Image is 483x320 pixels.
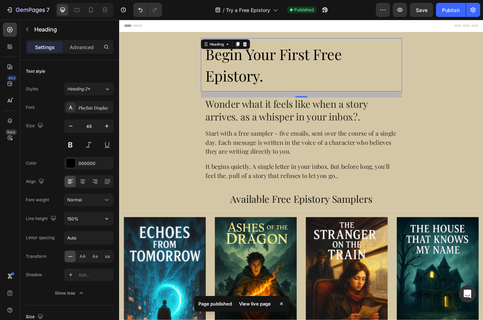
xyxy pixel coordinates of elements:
button: Show less [26,287,114,300]
input: Auto [64,231,113,244]
input: Auto [64,212,113,225]
span: Normal [67,197,82,202]
div: Line height [26,214,58,224]
div: Show less [55,290,85,297]
div: Open Intercom Messenger [459,285,476,302]
div: Playfair Display [78,105,112,111]
div: Add... [78,272,112,278]
button: Normal [64,194,114,206]
div: Styles [26,86,38,92]
p: Heading [34,25,111,34]
span: Save [416,7,427,13]
p: Available Free Epistory Samplers [1,201,424,216]
span: Heading 2* [67,86,90,92]
span: AA [80,253,86,260]
button: Publish [436,3,466,17]
iframe: Design area [119,20,483,320]
div: Letter spacing [26,235,54,241]
span: Try a Free Epistory [226,6,270,14]
span: Aa [92,253,98,260]
button: 7 [3,3,53,17]
span: / [223,6,225,14]
div: Publish [442,6,460,14]
div: Align [26,177,46,186]
div: Font weight [26,197,49,203]
div: View live page [235,299,275,309]
div: Size [26,121,45,131]
button: Save [410,3,433,17]
div: Transform [26,253,47,260]
div: Shadow [26,272,42,278]
div: Beta [5,129,17,135]
div: 450 [7,75,17,81]
p: 7 [46,6,50,14]
p: Page published [198,300,232,307]
p: Advanced [70,43,94,51]
div: Font [26,104,35,111]
div: Color [26,160,37,166]
span: Published [294,7,314,13]
div: Text style [26,68,45,75]
span: aa [105,253,110,260]
div: Undo/Redo [133,3,162,17]
p: Settings [35,43,55,51]
div: 000000 [78,160,112,167]
button: Heading 2* [64,83,114,95]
